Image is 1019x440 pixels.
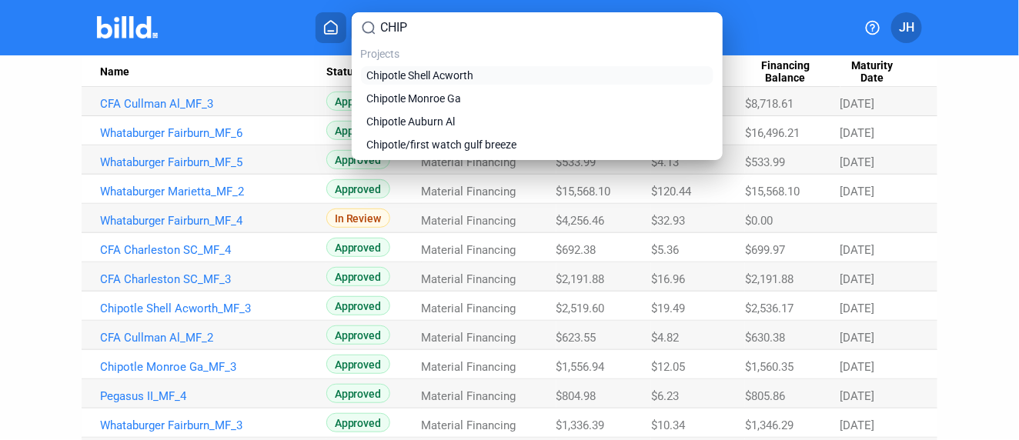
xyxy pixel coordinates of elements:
span: Chipotle Shell Acworth [367,68,474,83]
span: Projects [361,48,400,60]
span: Chipotle Auburn Al [367,114,456,129]
span: Chipotle/first watch gulf breeze [367,137,517,152]
input: Search projects [381,18,713,37]
span: Chipotle Monroe Ga [367,91,462,106]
